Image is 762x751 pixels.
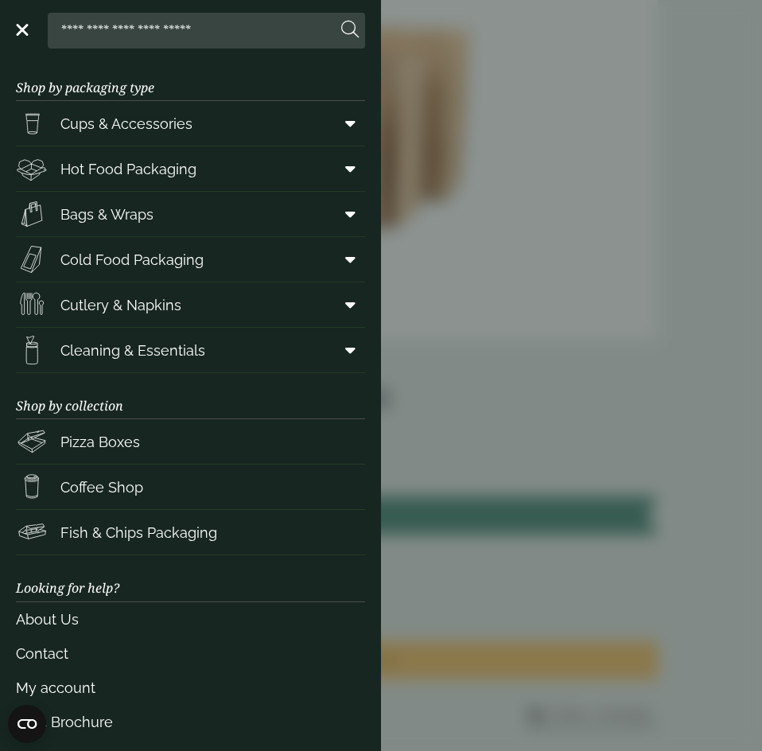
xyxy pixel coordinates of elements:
[16,198,48,230] img: Paper_carriers.svg
[60,340,205,361] span: Cleaning & Essentials
[16,671,365,705] a: My account
[16,289,48,321] img: Cutlery.svg
[16,107,48,139] img: PintNhalf_cup.svg
[8,705,46,743] button: Open CMP widget
[16,55,365,101] h3: Shop by packaging type
[60,249,204,270] span: Cold Food Packaging
[16,555,365,601] h3: Looking for help?
[60,294,181,316] span: Cutlery & Napkins
[16,426,48,457] img: Pizza_boxes.svg
[16,510,365,554] a: Fish & Chips Packaging
[16,373,365,419] h3: Shop by collection
[16,419,365,464] a: Pizza Boxes
[16,516,48,548] img: FishNchip_box.svg
[60,204,154,225] span: Bags & Wraps
[16,282,365,327] a: Cutlery & Napkins
[60,113,192,134] span: Cups & Accessories
[16,471,48,503] img: HotDrink_paperCup.svg
[16,146,365,191] a: Hot Food Packaging
[16,101,365,146] a: Cups & Accessories
[16,602,365,636] a: About Us
[16,328,365,372] a: Cleaning & Essentials
[16,243,48,275] img: Sandwich_box.svg
[16,153,48,185] img: Deli_box.svg
[60,158,196,180] span: Hot Food Packaging
[16,636,365,671] a: Contact
[60,431,140,453] span: Pizza Boxes
[16,465,365,509] a: Coffee Shop
[16,705,365,739] a: 2024 Brochure
[60,522,217,543] span: Fish & Chips Packaging
[60,477,143,498] span: Coffee Shop
[16,192,365,236] a: Bags & Wraps
[16,334,48,366] img: open-wipe.svg
[16,237,365,282] a: Cold Food Packaging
